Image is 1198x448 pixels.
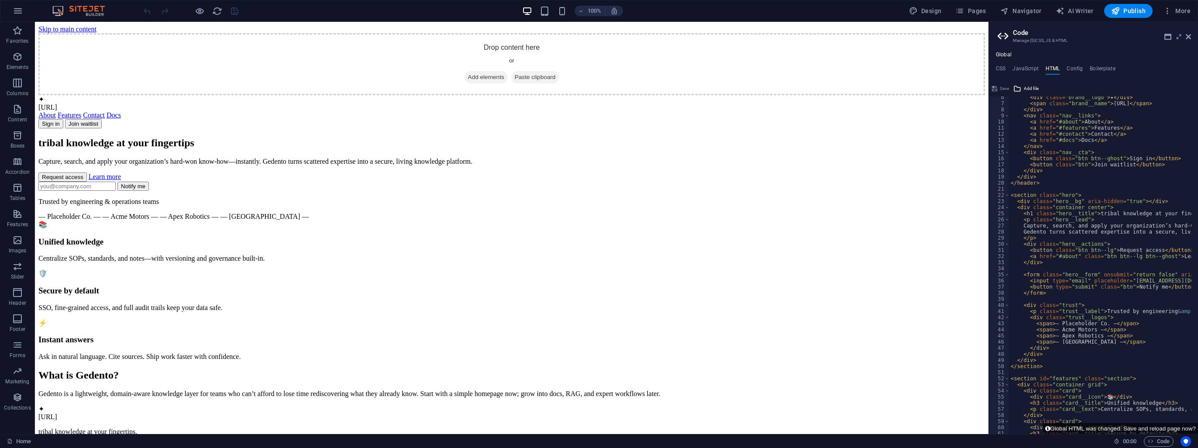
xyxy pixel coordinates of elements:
[989,229,1010,235] div: 28
[3,406,950,414] p: tribal knowledge at your fingertips.
[1013,37,1174,45] h3: Manage (S)CSS, JS & HTML
[989,302,1010,308] div: 40
[1111,7,1146,15] span: Publish
[989,235,1010,241] div: 29
[989,418,1010,424] div: 59
[989,357,1010,363] div: 49
[989,400,1010,406] div: 56
[989,204,1010,210] div: 24
[989,241,1010,247] div: 30
[50,6,116,16] img: Editor Logo
[989,168,1010,174] div: 18
[3,331,950,339] p: Ask in natural language. Cite sources. Ship work faster with confidence.
[905,4,945,18] button: Design
[3,115,950,127] h1: tribal knowledge at your fingertips
[3,191,65,198] span: — Placeholder Co. —
[989,119,1010,125] div: 10
[1148,436,1170,447] span: Code
[989,272,1010,278] div: 35
[5,378,29,385] p: Marketing
[1123,436,1136,447] span: 00 00
[3,264,950,274] h3: Secure by default
[989,253,1010,259] div: 32
[7,64,29,71] p: Elements
[996,52,1012,59] h4: Global
[989,388,1010,394] div: 54
[3,160,950,169] form: Join the waitlist
[185,191,274,198] span: — [GEOGRAPHIC_DATA] —
[3,391,22,399] span: [URL]
[1056,7,1094,15] span: AI Writer
[1181,436,1191,447] button: Usercentrics
[3,82,22,89] span: [URL]
[575,6,606,16] button: 100%
[23,90,46,97] a: Features
[3,233,950,241] p: Centralize SOPs, standards, and notes—with versioning and governance built-in.
[7,221,28,228] p: Features
[989,265,1010,272] div: 34
[3,151,52,160] button: Request access
[989,296,1010,302] div: 39
[3,199,950,207] div: 📚
[989,394,1010,400] div: 55
[989,284,1010,290] div: 37
[3,282,950,290] p: SSO, fine-grained access, and full audit trails keep your data safe.
[989,247,1010,253] div: 31
[1043,423,1198,434] button: Global HTML was changed. Save and reload page now?
[8,116,27,123] p: Content
[989,192,1010,198] div: 22
[3,90,21,97] a: About
[989,314,1010,320] div: 42
[610,7,618,15] i: On resize automatically adjust zoom level to fit chosen device.
[212,6,222,16] button: reload
[989,278,1010,284] div: 36
[989,155,1010,162] div: 16
[989,345,1010,351] div: 47
[7,90,28,97] p: Columns
[989,290,1010,296] div: 38
[989,149,1010,155] div: 15
[989,376,1010,382] div: 52
[905,4,945,18] div: Design (Ctrl+Alt+Y)
[3,215,950,225] h3: Unified knowledge
[989,162,1010,168] div: 17
[4,404,31,411] p: Collections
[125,191,184,198] span: — Apex Robotics —
[30,97,67,107] button: Join waitlist
[10,326,25,333] p: Footer
[989,131,1010,137] div: 12
[1163,7,1191,15] span: More
[1012,65,1038,75] h4: JavaScript
[989,186,1010,192] div: 21
[83,160,114,169] button: Notify me
[989,94,1010,100] div: 6
[54,151,86,159] a: Learn more
[1129,438,1130,445] span: :
[997,4,1045,18] button: Navigator
[909,7,942,15] span: Design
[996,65,1005,75] h4: CSS
[1114,436,1137,447] h6: Session time
[430,49,473,62] span: Add elements
[3,313,950,323] h3: Instant answers
[3,348,950,359] h2: What is Gedento?
[989,327,1010,333] div: 44
[212,6,222,16] i: Reload page
[3,11,950,73] div: Drop content here
[9,247,27,254] p: Images
[3,136,950,144] p: Capture, search, and apply your organization’s hard-won know-how—instantly. Gedento turns scatter...
[3,3,62,11] a: Skip to main content
[1104,4,1153,18] button: Publish
[989,320,1010,327] div: 43
[11,273,24,280] p: Slider
[1012,83,1040,94] button: Add file
[1052,4,1097,18] button: AI Writer
[989,369,1010,376] div: 51
[989,259,1010,265] div: 33
[989,382,1010,388] div: 53
[989,424,1010,431] div: 60
[989,210,1010,217] div: 25
[6,38,28,45] p: Favorites
[72,90,86,97] a: Docs
[989,363,1010,369] div: 50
